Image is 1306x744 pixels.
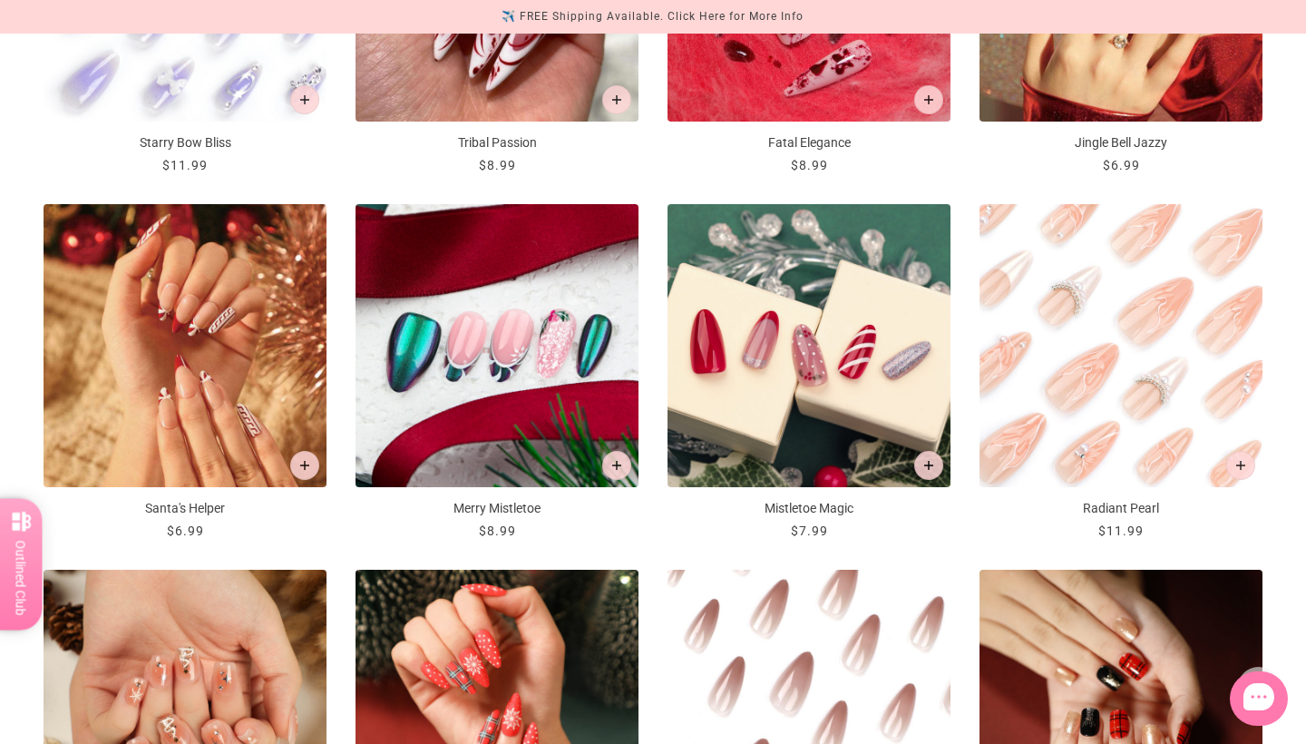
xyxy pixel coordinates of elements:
p: Fatal Elegance [668,133,950,152]
div: ✈️ FREE Shipping Available. Click Here for More Info [502,7,804,26]
button: Add to cart [1226,451,1255,480]
button: Add to cart [290,85,319,114]
span: $8.99 [479,158,516,172]
img: merry-mistletoe-press-on-manicure-2_700x.jpg [356,204,638,487]
span: $6.99 [1103,158,1140,172]
span: $7.99 [791,524,828,538]
span: $8.99 [791,158,828,172]
button: Add to cart [914,85,943,114]
span: $11.99 [162,158,208,172]
a: Mistletoe Magic [668,204,950,541]
p: Mistletoe Magic [668,499,950,518]
p: Radiant Pearl [979,499,1262,518]
a: Merry Mistletoe [356,204,638,541]
button: Add to cart [914,451,943,480]
p: Starry Bow Bliss [44,133,326,152]
p: Tribal Passion [356,133,638,152]
button: Add to cart [290,451,319,480]
a: Radiant Pearl [979,204,1262,541]
span: $8.99 [479,524,516,538]
span: $11.99 [1098,524,1144,538]
p: Jingle Bell Jazzy [979,133,1262,152]
button: Add to cart [602,85,631,114]
button: Add to cart [602,451,631,480]
p: Merry Mistletoe [356,499,638,518]
span: $6.99 [167,524,204,538]
a: Santa's Helper [44,204,326,541]
p: Santa's Helper [44,499,326,518]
